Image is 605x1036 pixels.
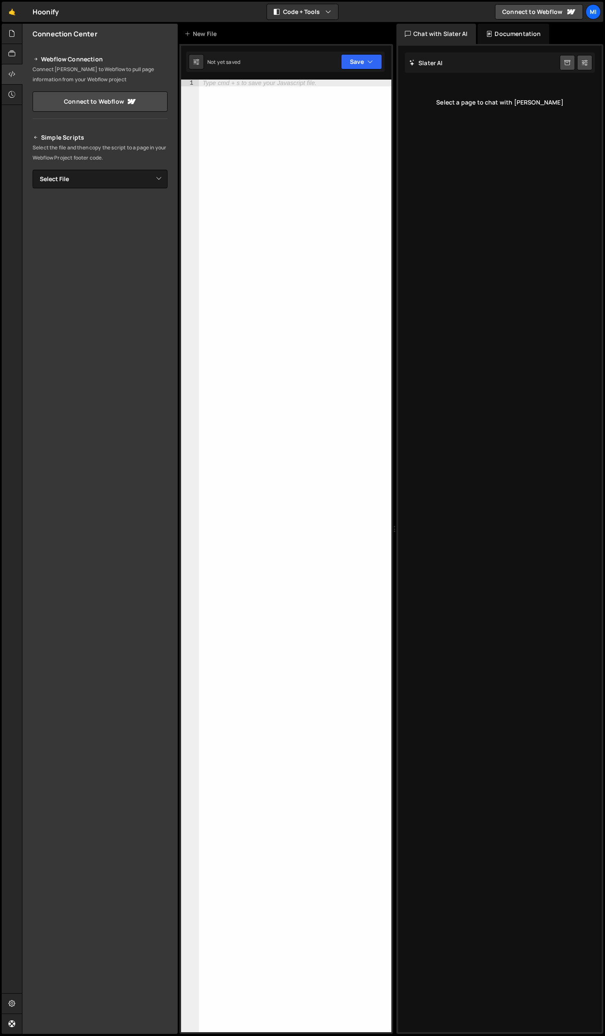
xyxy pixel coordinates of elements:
button: Code + Tools [267,4,338,19]
iframe: YouTube video player [33,284,168,360]
h2: Slater AI [409,59,443,67]
a: Connect to Webflow [495,4,583,19]
div: Documentation [478,24,549,44]
h2: Connection Center [33,29,97,39]
h2: Simple Scripts [33,132,168,143]
a: Connect to Webflow [33,91,168,112]
div: Type cmd + s to save your Javascript file. [203,80,316,86]
h2: Webflow Connection [33,54,168,64]
a: Mi [586,4,601,19]
div: New File [184,30,220,38]
div: 1 [181,80,199,86]
button: Save [341,54,382,69]
div: Not yet saved [207,58,240,66]
p: Select the file and then copy the script to a page in your Webflow Project footer code. [33,143,168,163]
a: 🤙 [2,2,22,22]
div: Select a page to chat with [PERSON_NAME] [405,85,595,119]
p: Connect [PERSON_NAME] to Webflow to pull page information from your Webflow project [33,64,168,85]
div: Hoonify [33,7,59,17]
iframe: YouTube video player [33,202,168,278]
div: Chat with Slater AI [396,24,476,44]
